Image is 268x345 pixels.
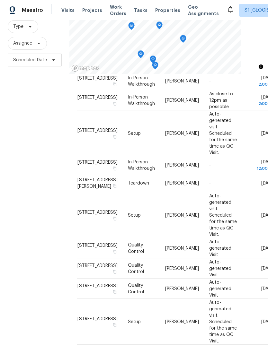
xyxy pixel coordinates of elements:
[209,239,231,257] span: Auto-generated Visit
[110,4,126,17] span: Work Orders
[128,283,144,294] span: Quality Control
[209,163,211,168] span: -
[112,183,118,189] button: Copy Address
[112,166,118,171] button: Copy Address
[156,22,163,31] div: Map marker
[22,7,43,13] span: Maestro
[128,95,155,106] span: In-Person Walkthrough
[165,286,199,291] span: [PERSON_NAME]
[112,134,118,139] button: Copy Address
[77,95,118,99] span: [STREET_ADDRESS]
[77,210,118,214] span: [STREET_ADDRESS]
[209,181,211,185] span: -
[77,263,118,268] span: [STREET_ADDRESS]
[82,7,102,13] span: Projects
[77,316,118,321] span: [STREET_ADDRESS]
[209,300,237,343] span: Auto-generated visit. Scheduled for the same time as QC Visit.
[128,243,144,254] span: Quality Control
[138,50,144,60] div: Map marker
[209,260,231,277] span: Auto-generated Visit
[165,79,199,83] span: [PERSON_NAME]
[209,194,237,237] span: Auto-generated visit. Scheduled for the same time as QC Visit.
[165,213,199,217] span: [PERSON_NAME]
[77,76,118,81] span: [STREET_ADDRESS]
[77,243,118,247] span: [STREET_ADDRESS]
[134,8,147,13] span: Tasks
[155,7,180,13] span: Properties
[128,131,141,135] span: Setup
[77,283,118,288] span: [STREET_ADDRESS]
[209,112,237,155] span: Auto-generated visit. Scheduled for the same time as QC Visit.
[257,63,265,71] button: Toggle attribution
[128,319,141,324] span: Setup
[61,7,75,13] span: Visits
[128,76,155,87] span: In-Person Walkthrough
[112,82,118,87] button: Copy Address
[209,79,211,83] span: -
[128,22,135,32] div: Map marker
[13,40,32,47] span: Assignee
[112,322,118,328] button: Copy Address
[165,131,199,135] span: [PERSON_NAME]
[112,215,118,221] button: Copy Address
[165,319,199,324] span: [PERSON_NAME]
[152,62,158,72] div: Map marker
[259,63,263,70] span: Toggle attribution
[77,128,118,133] span: [STREET_ADDRESS]
[165,266,199,271] span: [PERSON_NAME]
[165,163,199,168] span: [PERSON_NAME]
[209,280,231,297] span: Auto-generated Visit
[112,269,118,274] button: Copy Address
[77,160,118,165] span: [STREET_ADDRESS]
[188,4,219,17] span: Geo Assignments
[128,181,149,185] span: Teardown
[180,35,186,45] div: Map marker
[71,65,100,72] a: Mapbox homepage
[77,178,118,189] span: [STREET_ADDRESS][PERSON_NAME]
[112,100,118,106] button: Copy Address
[13,23,23,30] span: Type
[165,246,199,250] span: [PERSON_NAME]
[112,289,118,295] button: Copy Address
[150,56,156,65] div: Map marker
[165,181,199,185] span: [PERSON_NAME]
[165,98,199,102] span: [PERSON_NAME]
[128,263,144,274] span: Quality Control
[13,57,47,63] span: Scheduled Date
[112,248,118,254] button: Copy Address
[128,213,141,217] span: Setup
[209,91,233,109] span: As close to 12pm as possoble
[128,160,155,171] span: In-Person Walkthrough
